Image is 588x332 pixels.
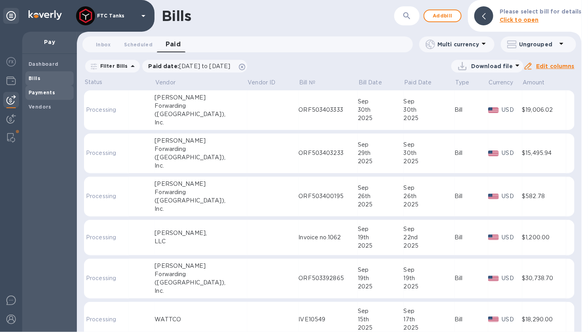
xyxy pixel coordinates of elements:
[424,10,462,22] button: Addbill
[358,315,404,324] div: 15th
[155,118,247,127] div: Inc.
[6,57,16,67] img: Foreign exchange
[155,102,247,110] div: Forwarding
[86,149,127,157] p: Processing
[454,106,488,114] div: Bill
[86,315,127,324] p: Processing
[124,40,153,49] span: Scheduled
[299,149,358,157] div: ORF503403233
[358,282,404,291] div: 2025
[455,78,470,87] p: Type
[359,78,392,87] span: Bill Date
[488,194,499,199] img: USD
[358,233,404,242] div: 19th
[155,262,247,270] div: [PERSON_NAME]
[404,141,455,149] div: Sep
[522,315,567,324] div: $18,290.00
[488,235,499,240] img: USD
[454,315,488,324] div: Bill
[155,237,247,246] div: LLC
[358,157,404,166] div: 2025
[502,106,522,114] p: USD
[155,78,186,87] span: Vendor
[155,229,247,237] div: [PERSON_NAME],
[97,63,128,69] p: Filter Bills
[155,78,176,87] p: Vendor
[155,205,247,213] div: Inc.
[404,78,431,87] p: Paid Date
[404,192,455,200] div: 26th
[404,225,455,233] div: Sep
[488,317,499,322] img: USD
[155,93,247,102] div: [PERSON_NAME]
[29,104,52,110] b: Vendors
[86,274,127,282] p: Processing
[522,274,567,282] div: $30,738.70
[29,10,62,20] img: Logo
[155,315,247,324] div: WATTCO
[404,106,455,114] div: 30th
[488,276,499,281] img: USD
[454,192,488,200] div: Bill
[358,97,404,106] div: Sep
[404,266,455,274] div: Sep
[358,141,404,149] div: Sep
[155,279,247,287] div: ([GEOGRAPHIC_DATA]),
[404,78,442,87] span: Paid Date
[358,274,404,282] div: 19th
[299,78,326,87] span: Bill №
[502,149,522,157] p: USD
[358,266,404,274] div: Sep
[97,13,137,19] p: FTC Tanks
[155,188,247,197] div: Forwarding
[96,40,111,49] span: Inbox
[29,90,55,95] b: Payments
[404,97,455,106] div: Sep
[404,157,455,166] div: 2025
[358,225,404,233] div: Sep
[522,106,567,114] div: $19,006.02
[502,233,522,242] p: USD
[358,307,404,315] div: Sep
[404,307,455,315] div: Sep
[404,149,455,157] div: 30th
[358,149,404,157] div: 29th
[500,17,539,23] b: Click to open
[86,192,127,200] p: Processing
[358,114,404,122] div: 2025
[522,192,567,200] div: $582.78
[29,75,40,81] b: Bills
[404,200,455,209] div: 2025
[155,197,247,205] div: ([GEOGRAPHIC_DATA]),
[85,78,128,86] p: Status
[358,106,404,114] div: 30th
[454,149,488,157] div: Bill
[299,233,358,242] div: Invoice no.1062
[155,153,247,162] div: ([GEOGRAPHIC_DATA]),
[489,78,514,87] p: Currency
[162,8,191,24] h1: Bills
[404,114,455,122] div: 2025
[29,61,59,67] b: Dashboard
[358,184,404,192] div: Sep
[536,63,575,69] u: Edit columns
[404,315,455,324] div: 17th
[299,274,358,282] div: ORF503392865
[358,242,404,250] div: 2025
[437,40,479,48] p: Multi currency
[359,78,382,87] p: Bill Date
[358,324,404,332] div: 2025
[248,78,286,87] span: Vendor ID
[6,76,16,86] img: Wallets
[522,233,567,242] div: $1,200.00
[500,8,582,15] b: Please select bill for details
[248,78,275,87] p: Vendor ID
[471,62,513,70] p: Download file
[179,63,230,69] span: [DATE] to [DATE]
[299,315,358,324] div: IVE10549
[299,106,358,114] div: ORF503403333
[29,38,71,46] p: Pay
[488,151,499,156] img: USD
[155,270,247,279] div: Forwarding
